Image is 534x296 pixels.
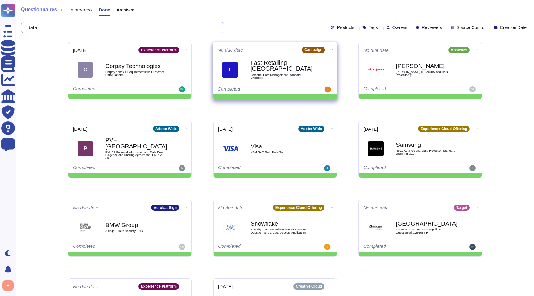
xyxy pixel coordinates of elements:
[251,228,312,234] span: Security Team Snowflake Vendor Security Questionnaire 1 Data, Access, Application
[69,7,92,12] span: In progress
[469,244,476,250] img: user
[396,221,458,226] b: [GEOGRAPHIC_DATA]
[21,7,57,12] span: Questionnaires
[396,149,458,155] span: (ENG QA)Personal Data Protection Standard Checklist v1.0
[78,141,93,156] div: P
[396,63,458,69] b: [PERSON_NAME]
[363,86,439,92] div: Completed
[105,137,167,149] b: PVH [GEOGRAPHIC_DATA]
[218,48,243,52] span: No due date
[324,244,330,250] img: user
[218,87,294,93] div: Completed
[293,283,324,290] div: Creative Cloud
[251,143,312,149] b: Visa
[99,7,111,12] span: Done
[422,25,442,30] span: Reviewers
[105,230,167,233] span: Anlage 3 Data Security ENG
[273,205,324,211] div: Experience Cloud Offering
[500,25,527,30] span: Creation Date
[138,47,179,53] div: Experience Platform
[396,142,458,148] b: Samsung
[138,283,179,290] div: Experience Platform
[73,165,149,171] div: Completed
[153,126,179,132] div: Adobe Wide
[73,205,98,210] span: No due date
[363,244,439,250] div: Completed
[105,151,167,160] span: PVHBA Personal Information and Data Due Diligence and Sharing Agreement TEMPLATE (1)
[151,205,179,211] div: Acrobat Sign
[218,165,294,171] div: Completed
[179,165,185,171] img: user
[298,126,324,132] div: Adobe Wide
[396,228,458,234] span: Annex 9 Data protection Suppliers. Questionnaire.26603 PR
[454,205,470,211] div: Target
[396,70,458,76] span: [PERSON_NAME] IT Security and Data Protection (1)
[250,60,313,72] b: Fast Retailing [GEOGRAPHIC_DATA]
[105,70,167,76] span: Corpay Annex 1 Requirements file Customer Data Platform
[363,127,378,131] span: [DATE]
[218,244,294,250] div: Completed
[73,48,87,53] span: [DATE]
[368,62,384,78] img: Logo
[251,221,312,226] b: Snowflake
[363,165,439,171] div: Completed
[73,86,149,92] div: Completed
[448,47,470,53] div: Analytics
[78,220,93,235] img: Logo
[73,127,87,131] span: [DATE]
[117,7,134,12] span: Archived
[250,74,313,79] span: Personal Data Management Standard Checklist
[368,141,384,156] img: Logo
[223,141,238,156] img: Logo
[363,205,389,210] span: No due date
[456,25,485,30] span: Source Control
[324,165,330,171] img: user
[73,284,98,289] span: No due date
[325,87,331,93] img: user
[223,220,238,235] img: Logo
[105,222,167,228] b: BMW Group
[368,220,384,235] img: Logo
[418,126,470,132] div: Experience Cloud Offering
[222,62,238,78] div: F
[24,22,218,33] input: Search by keywords
[218,284,233,289] span: [DATE]
[73,244,149,250] div: Completed
[302,47,325,53] div: Campaign
[218,205,244,210] span: No due date
[469,86,476,92] img: user
[218,127,233,131] span: [DATE]
[1,279,18,292] button: user
[2,280,14,291] img: user
[363,48,389,53] span: No due date
[251,151,312,154] span: VSM SAQ Tech Data SA
[179,86,185,92] img: user
[337,25,354,30] span: Products
[469,165,476,171] img: user
[392,25,407,30] span: Owners
[369,25,378,30] span: Tags
[179,244,185,250] img: user
[105,63,167,69] b: Corpay Technologies
[78,62,93,78] div: C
